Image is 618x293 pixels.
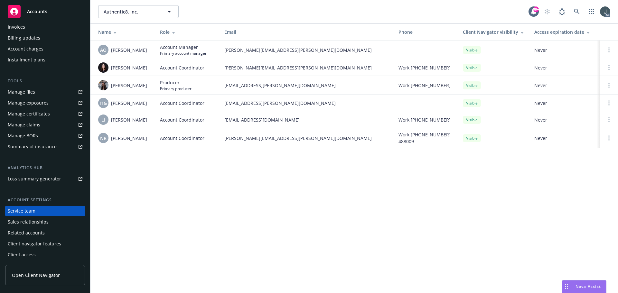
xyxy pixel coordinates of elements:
span: Primary producer [160,86,192,91]
a: Invoices [5,22,85,32]
img: photo [98,62,108,73]
div: Client access [8,250,36,260]
div: Access expiration date [534,29,595,35]
a: Summary of insurance [5,142,85,152]
span: Never [534,100,595,106]
span: Work [PHONE_NUMBER] [398,82,451,89]
a: Manage claims [5,120,85,130]
a: Account charges [5,44,85,54]
button: Authentic8, Inc. [98,5,179,18]
span: Account Coordinator [160,135,204,142]
div: Visible [463,46,481,54]
a: Loss summary generator [5,174,85,184]
div: Visible [463,116,481,124]
span: Authentic8, Inc. [104,8,159,15]
div: Client Navigator visibility [463,29,524,35]
a: Accounts [5,3,85,21]
span: Never [534,135,595,142]
span: [PERSON_NAME] [111,47,147,53]
div: Analytics hub [5,165,85,171]
span: Work [PHONE_NUMBER] [398,116,451,123]
span: [EMAIL_ADDRESS][PERSON_NAME][DOMAIN_NAME] [224,100,388,106]
span: Never [534,82,595,89]
span: [PERSON_NAME] [111,64,147,71]
span: [PERSON_NAME] [111,135,147,142]
span: Work [PHONE_NUMBER] [398,64,451,71]
a: Client access [5,250,85,260]
div: Manage BORs [8,131,38,141]
div: Billing updates [8,33,40,43]
span: Accounts [27,9,47,14]
a: Sales relationships [5,217,85,227]
span: [EMAIL_ADDRESS][PERSON_NAME][DOMAIN_NAME] [224,82,388,89]
span: [PERSON_NAME] [111,116,147,123]
button: Nova Assist [562,280,606,293]
span: NR [100,135,107,142]
a: Report a Bug [556,5,568,18]
span: AO [100,47,107,53]
span: Never [534,64,595,71]
div: Manage files [8,87,35,97]
div: Role [160,29,214,35]
img: photo [98,80,108,90]
div: Client navigator features [8,239,61,249]
span: [PERSON_NAME] [111,82,147,89]
span: Never [534,116,595,123]
span: Account Manager [160,44,207,50]
img: photo [600,6,610,17]
span: [PERSON_NAME][EMAIL_ADDRESS][PERSON_NAME][DOMAIN_NAME] [224,135,388,142]
span: [PERSON_NAME][EMAIL_ADDRESS][PERSON_NAME][DOMAIN_NAME] [224,64,388,71]
span: Producer [160,79,192,86]
span: [PERSON_NAME][EMAIL_ADDRESS][PERSON_NAME][DOMAIN_NAME] [224,47,388,53]
span: Open Client Navigator [12,272,60,279]
a: Manage exposures [5,98,85,108]
span: Account Coordinator [160,100,204,106]
div: Manage exposures [8,98,49,108]
span: Nova Assist [576,284,601,289]
span: Primary account manager [160,50,207,56]
div: Visible [463,134,481,142]
a: Start snowing [541,5,554,18]
div: Email [224,29,388,35]
div: Visible [463,81,481,89]
a: Manage BORs [5,131,85,141]
div: Sales relationships [8,217,49,227]
span: [EMAIL_ADDRESS][DOMAIN_NAME] [224,116,388,123]
span: Never [534,47,595,53]
span: Account Coordinator [160,116,204,123]
span: LI [101,116,105,123]
div: Account charges [8,44,43,54]
div: Related accounts [8,228,45,238]
div: Visible [463,99,481,107]
span: HG [100,100,107,106]
div: Manage certificates [8,109,50,119]
div: Tools [5,78,85,84]
div: Phone [398,29,453,35]
a: Related accounts [5,228,85,238]
div: 99+ [533,6,539,12]
a: Manage files [5,87,85,97]
span: [PERSON_NAME] [111,100,147,106]
div: Account settings [5,197,85,203]
a: Billing updates [5,33,85,43]
a: Client navigator features [5,239,85,249]
a: Installment plans [5,55,85,65]
div: Loss summary generator [8,174,61,184]
a: Switch app [585,5,598,18]
div: Visible [463,64,481,72]
div: Summary of insurance [8,142,57,152]
div: Manage claims [8,120,40,130]
div: Invoices [8,22,25,32]
div: Drag to move [562,280,570,293]
a: Manage certificates [5,109,85,119]
div: Service team [8,206,35,216]
span: Account Coordinator [160,64,204,71]
div: Name [98,29,150,35]
div: Installment plans [8,55,45,65]
span: Work [PHONE_NUMBER] 488009 [398,131,453,145]
a: Search [570,5,583,18]
a: Service team [5,206,85,216]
